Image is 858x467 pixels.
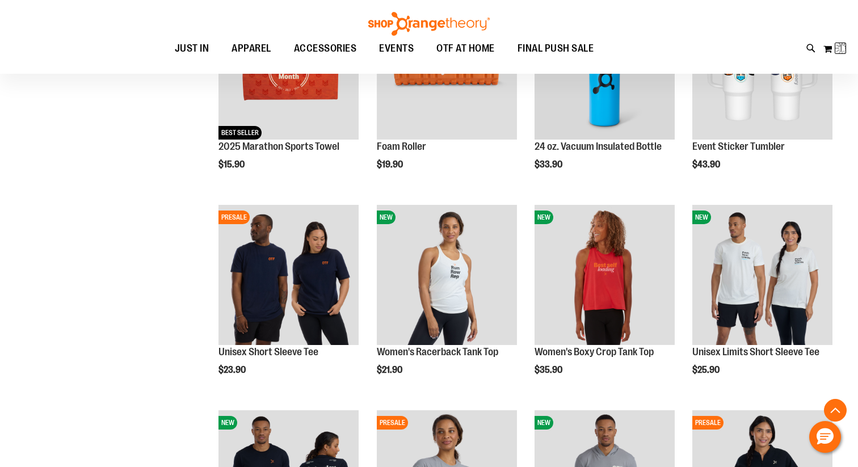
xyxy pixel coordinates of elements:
[377,205,517,345] img: Image of Womens Racerback Tank
[377,205,517,347] a: Image of Womens Racerback TankNEW
[692,141,785,152] a: Event Sticker Tumbler
[377,365,404,375] span: $21.90
[283,36,368,62] a: ACCESSORIES
[535,141,662,152] a: 24 oz. Vacuum Insulated Bottle
[220,36,283,62] a: APPAREL
[692,205,832,345] img: Image of Unisex BB Limits Tee
[535,211,553,224] span: NEW
[692,205,832,347] a: Image of Unisex BB Limits TeeNEW
[824,399,847,422] button: Back To Top
[692,346,819,357] a: Unisex Limits Short Sleeve Tee
[535,346,654,357] a: Women's Boxy Crop Tank Top
[379,36,414,61] span: EVENTS
[535,416,553,430] span: NEW
[163,36,221,61] a: JUST IN
[218,126,262,140] span: BEST SELLER
[232,36,271,61] span: APPAREL
[535,159,564,170] span: $33.90
[692,365,721,375] span: $25.90
[218,416,237,430] span: NEW
[213,199,364,404] div: product
[377,211,396,224] span: NEW
[175,36,209,61] span: JUST IN
[377,141,426,152] a: Foam Roller
[687,199,838,404] div: product
[823,40,847,58] button: Loading...
[218,365,247,375] span: $23.90
[535,205,675,347] a: Image of Womens Boxy Crop TankNEW
[809,421,841,453] button: Hello, have a question? Let’s chat.
[436,36,495,61] span: OTF AT HOME
[535,205,675,345] img: Image of Womens Boxy Crop Tank
[835,41,849,55] img: Loading...
[535,365,564,375] span: $35.90
[368,36,425,62] a: EVENTS
[371,199,523,404] div: product
[377,346,498,357] a: Women's Racerback Tank Top
[506,36,605,62] a: FINAL PUSH SALE
[377,159,405,170] span: $19.90
[218,346,318,357] a: Unisex Short Sleeve Tee
[367,12,491,36] img: Shop Orangetheory
[425,36,506,62] a: OTF AT HOME
[692,211,711,224] span: NEW
[218,159,246,170] span: $15.90
[529,199,680,404] div: product
[692,416,724,430] span: PRESALE
[294,36,357,61] span: ACCESSORIES
[218,141,339,152] a: 2025 Marathon Sports Towel
[518,36,594,61] span: FINAL PUSH SALE
[218,205,359,347] a: Image of Unisex Short Sleeve TeePRESALE
[692,159,722,170] span: $43.90
[218,205,359,345] img: Image of Unisex Short Sleeve Tee
[377,416,408,430] span: PRESALE
[218,211,250,224] span: PRESALE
